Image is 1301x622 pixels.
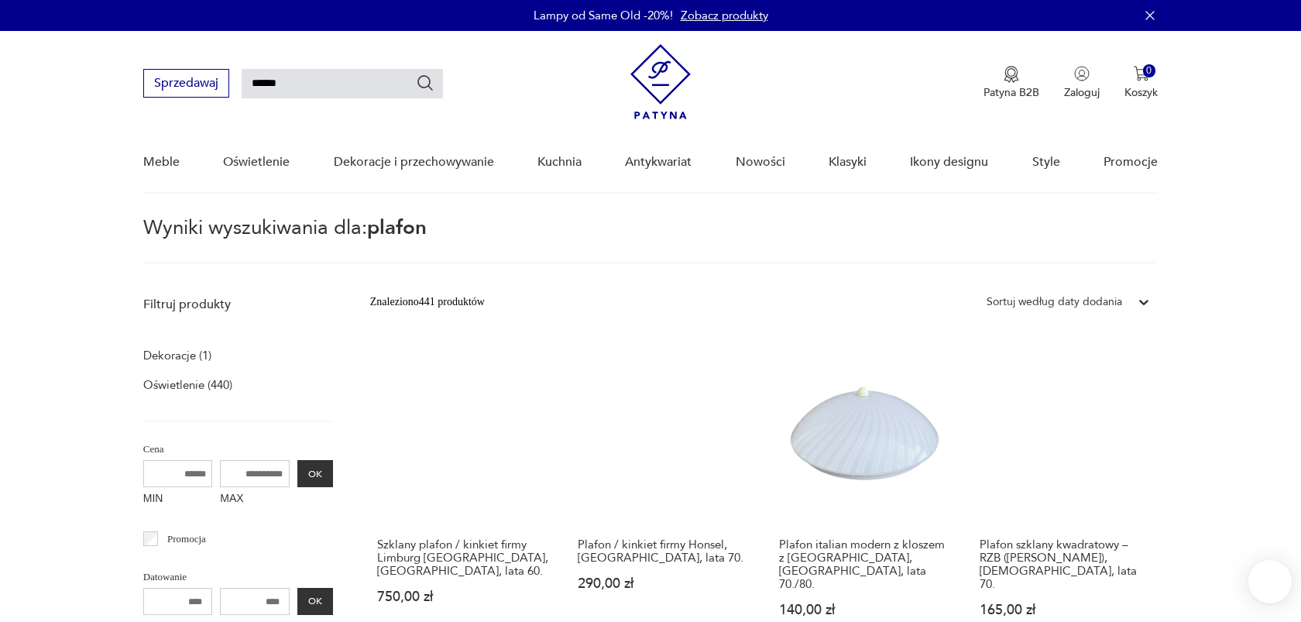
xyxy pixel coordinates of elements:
[143,569,333,586] p: Datowanie
[983,66,1039,100] button: Patyna B2B
[143,69,229,98] button: Sprzedawaj
[367,214,427,242] span: plafon
[143,487,213,512] label: MIN
[143,296,333,313] p: Filtruj produkty
[736,132,785,192] a: Nowości
[1134,66,1149,81] img: Ikona koszyka
[681,8,768,23] a: Zobacz produkty
[1124,66,1158,100] button: 0Koszyk
[297,460,333,487] button: OK
[143,79,229,90] a: Sprzedawaj
[534,8,673,23] p: Lampy od Same Old -20%!
[223,132,290,192] a: Oświetlenie
[1064,66,1100,100] button: Zaloguj
[1004,66,1019,83] img: Ikona medalu
[578,538,749,565] h3: Plafon / kinkiet firmy Honsel, [GEOGRAPHIC_DATA], lata 70.
[983,66,1039,100] a: Ikona medaluPatyna B2B
[297,588,333,615] button: OK
[220,487,290,512] label: MAX
[143,345,211,366] a: Dekoracje (1)
[143,132,180,192] a: Meble
[167,531,206,548] p: Promocja
[334,132,494,192] a: Dekoracje i przechowywanie
[779,538,950,591] h3: Plafon italian modern z kloszem z [GEOGRAPHIC_DATA], [GEOGRAPHIC_DATA], lata 70./80.
[980,603,1151,617] p: 165,00 zł
[983,85,1039,100] p: Patyna B2B
[377,590,548,603] p: 750,00 zł
[416,74,434,92] button: Szukaj
[1074,66,1090,81] img: Ikonka użytkownika
[1124,85,1158,100] p: Koszyk
[1248,560,1292,603] iframe: Smartsupp widget button
[625,132,692,192] a: Antykwariat
[537,132,582,192] a: Kuchnia
[370,294,485,311] div: Znaleziono 441 produktów
[1032,132,1060,192] a: Style
[987,294,1122,311] div: Sortuj według daty dodania
[1064,85,1100,100] p: Zaloguj
[578,577,749,590] p: 290,00 zł
[1143,64,1156,77] div: 0
[377,538,548,578] h3: Szklany plafon / kinkiet firmy Limburg [GEOGRAPHIC_DATA], [GEOGRAPHIC_DATA], lata 60.
[143,441,333,458] p: Cena
[829,132,867,192] a: Klasyki
[980,538,1151,591] h3: Plafon szklany kwadratowy – RZB ([PERSON_NAME]), [DEMOGRAPHIC_DATA], lata 70.
[630,44,691,119] img: Patyna - sklep z meblami i dekoracjami vintage
[779,603,950,617] p: 140,00 zł
[1104,132,1158,192] a: Promocje
[143,374,232,396] a: Oświetlenie (440)
[910,132,988,192] a: Ikony designu
[143,218,1158,263] p: Wyniki wyszukiwania dla:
